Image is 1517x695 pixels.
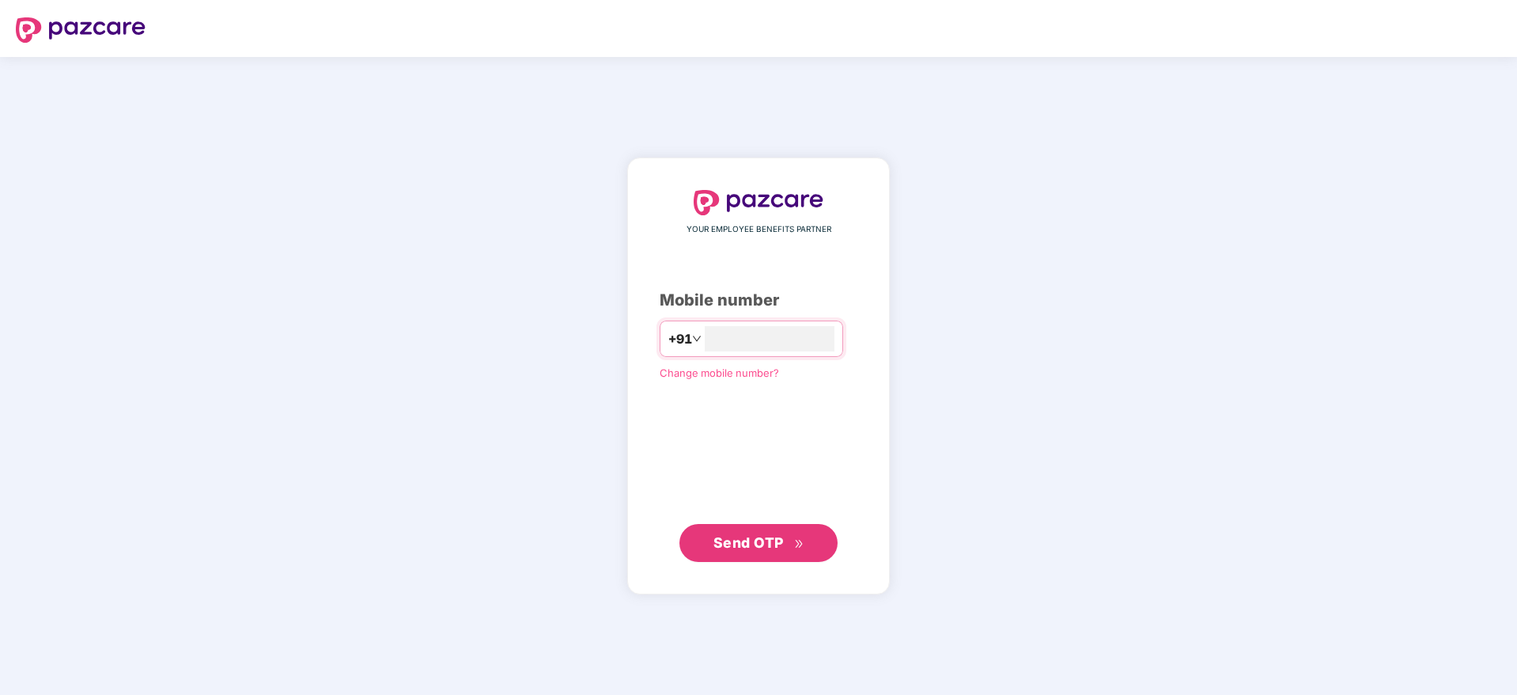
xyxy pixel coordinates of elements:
[692,334,702,344] span: down
[687,223,831,236] span: YOUR EMPLOYEE BENEFITS PARTNER
[694,190,823,215] img: logo
[794,539,804,549] span: double-right
[679,524,838,562] button: Send OTPdouble-right
[660,288,857,313] div: Mobile number
[668,329,692,349] span: +91
[660,366,779,379] a: Change mobile number?
[16,17,146,43] img: logo
[713,534,784,551] span: Send OTP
